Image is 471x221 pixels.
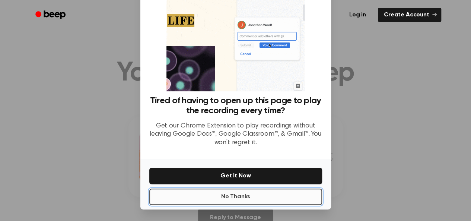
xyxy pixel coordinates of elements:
button: Get It Now [149,168,322,184]
p: Get our Chrome Extension to play recordings without leaving Google Docs™, Google Classroom™, & Gm... [149,122,322,147]
h3: Tired of having to open up this page to play the recording every time? [149,96,322,116]
button: No Thanks [149,189,322,205]
a: Log in [342,6,373,23]
a: Create Account [378,8,441,22]
a: Beep [30,8,72,22]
